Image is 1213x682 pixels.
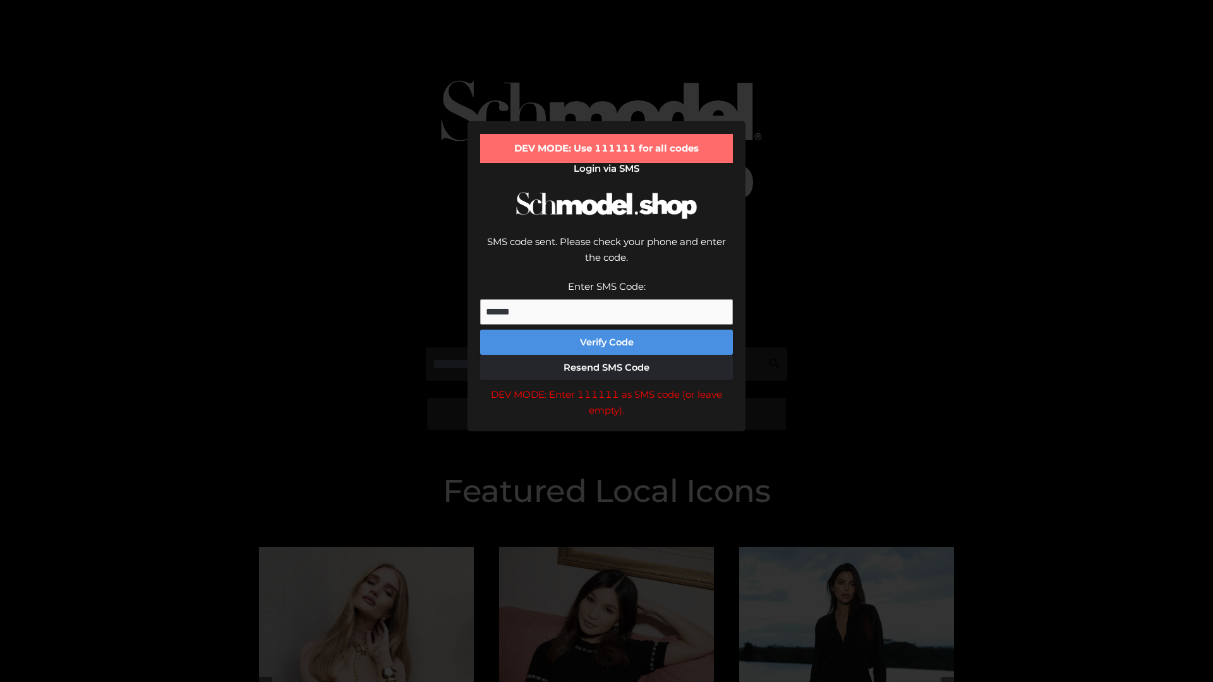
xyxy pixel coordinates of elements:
img: Schmodel Logo [512,181,701,230]
div: DEV MODE: Enter 111111 as SMS code (or leave empty). [480,386,733,419]
button: Verify Code [480,330,733,355]
h2: Login via SMS [480,163,733,174]
div: DEV MODE: Use 111111 for all codes [480,134,733,163]
div: SMS code sent. Please check your phone and enter the code. [480,234,733,278]
label: Enter SMS Code: [568,280,646,292]
button: Resend SMS Code [480,355,733,380]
